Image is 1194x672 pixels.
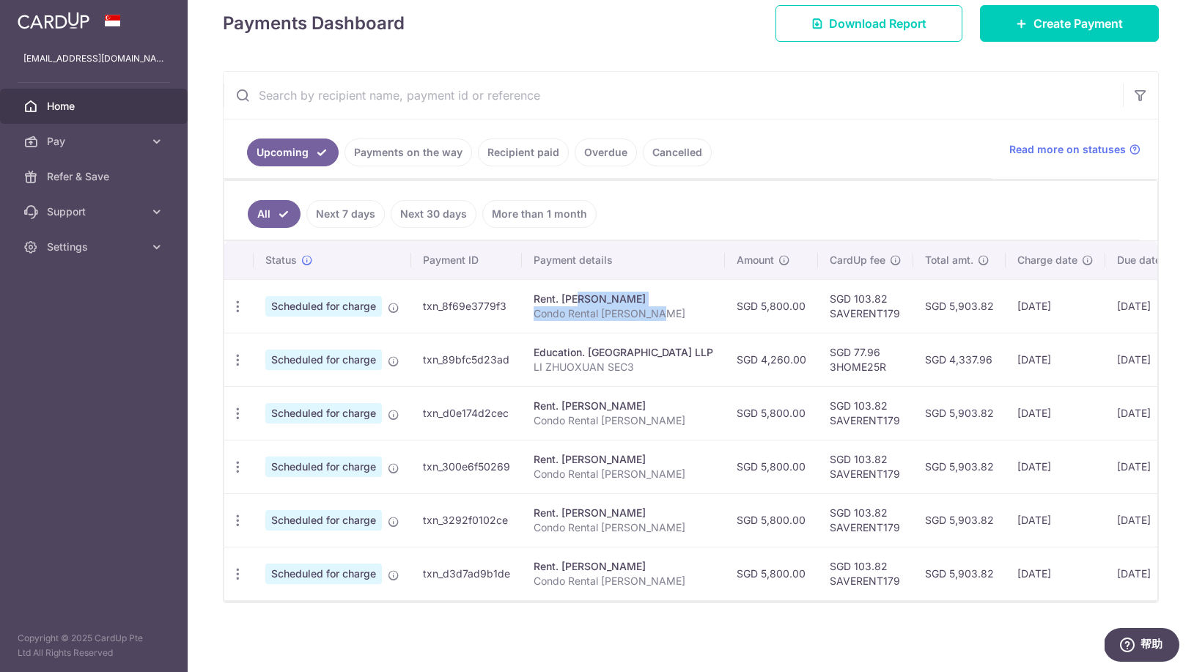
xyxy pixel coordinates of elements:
a: More than 1 month [482,200,597,228]
td: SGD 5,800.00 [725,279,818,333]
td: txn_300e6f50269 [411,440,522,493]
a: Download Report [775,5,962,42]
td: txn_89bfc5d23ad [411,333,522,386]
p: LI ZHUOXUAN SEC3 [534,360,713,374]
span: Download Report [829,15,926,32]
td: SGD 5,800.00 [725,440,818,493]
td: [DATE] [1006,547,1105,600]
td: SGD 5,903.82 [913,279,1006,333]
span: Refer & Save [47,169,144,184]
span: Home [47,99,144,114]
p: Condo Rental [PERSON_NAME] [534,413,713,428]
p: Condo Rental [PERSON_NAME] [534,467,713,481]
td: SGD 5,800.00 [725,547,818,600]
td: SGD 77.96 3HOME25R [818,333,913,386]
td: txn_d0e174d2cec [411,386,522,440]
a: Payments on the way [344,139,472,166]
iframe: 打开一个小组件，您可以在其中找到更多信息 [1105,628,1179,665]
td: SGD 103.82 SAVERENT179 [818,493,913,547]
a: Overdue [575,139,637,166]
div: Rent. [PERSON_NAME] [534,292,713,306]
td: SGD 5,903.82 [913,547,1006,600]
td: SGD 103.82 SAVERENT179 [818,386,913,440]
span: Scheduled for charge [265,510,382,531]
td: [DATE] [1006,493,1105,547]
span: Read more on statuses [1009,142,1126,157]
a: All [248,200,301,228]
td: [DATE] [1006,440,1105,493]
td: SGD 4,260.00 [725,333,818,386]
span: Scheduled for charge [265,403,382,424]
td: SGD 5,903.82 [913,493,1006,547]
span: Create Payment [1033,15,1123,32]
td: [DATE] [1105,386,1189,440]
a: Upcoming [247,139,339,166]
img: CardUp [18,12,89,29]
div: Rent. [PERSON_NAME] [534,506,713,520]
td: [DATE] [1105,279,1189,333]
span: Due date [1117,253,1161,267]
td: SGD 5,800.00 [725,386,818,440]
input: Search by recipient name, payment id or reference [224,72,1123,119]
td: SGD 5,903.82 [913,386,1006,440]
th: Payment details [522,241,725,279]
a: Next 7 days [306,200,385,228]
td: [DATE] [1105,493,1189,547]
div: Rent. [PERSON_NAME] [534,452,713,467]
span: Scheduled for charge [265,457,382,477]
td: [DATE] [1006,333,1105,386]
span: Scheduled for charge [265,296,382,317]
td: txn_3292f0102ce [411,493,522,547]
a: Cancelled [643,139,712,166]
span: Settings [47,240,144,254]
span: Charge date [1017,253,1077,267]
p: Condo Rental [PERSON_NAME] [534,520,713,535]
td: [DATE] [1006,386,1105,440]
span: Total amt. [925,253,973,267]
p: [EMAIL_ADDRESS][DOMAIN_NAME] [23,51,164,66]
a: Next 30 days [391,200,476,228]
td: SGD 103.82 SAVERENT179 [818,547,913,600]
p: Condo Rental [PERSON_NAME] [534,306,713,321]
span: Amount [737,253,774,267]
td: txn_d3d7ad9b1de [411,547,522,600]
div: Rent. [PERSON_NAME] [534,559,713,574]
a: Create Payment [980,5,1159,42]
td: [DATE] [1105,547,1189,600]
span: Scheduled for charge [265,564,382,584]
td: SGD 5,800.00 [725,493,818,547]
h4: Payments Dashboard [223,10,405,37]
div: Rent. [PERSON_NAME] [534,399,713,413]
span: Support [47,204,144,219]
td: SGD 103.82 SAVERENT179 [818,279,913,333]
span: Pay [47,134,144,149]
div: Education. [GEOGRAPHIC_DATA] LLP [534,345,713,360]
a: Read more on statuses [1009,142,1140,157]
span: Status [265,253,297,267]
a: Recipient paid [478,139,569,166]
th: Payment ID [411,241,522,279]
td: txn_8f69e3779f3 [411,279,522,333]
td: SGD 4,337.96 [913,333,1006,386]
p: Condo Rental [PERSON_NAME] [534,574,713,588]
span: Scheduled for charge [265,350,382,370]
td: SGD 103.82 SAVERENT179 [818,440,913,493]
td: SGD 5,903.82 [913,440,1006,493]
td: [DATE] [1105,440,1189,493]
span: CardUp fee [830,253,885,267]
td: [DATE] [1105,333,1189,386]
td: [DATE] [1006,279,1105,333]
